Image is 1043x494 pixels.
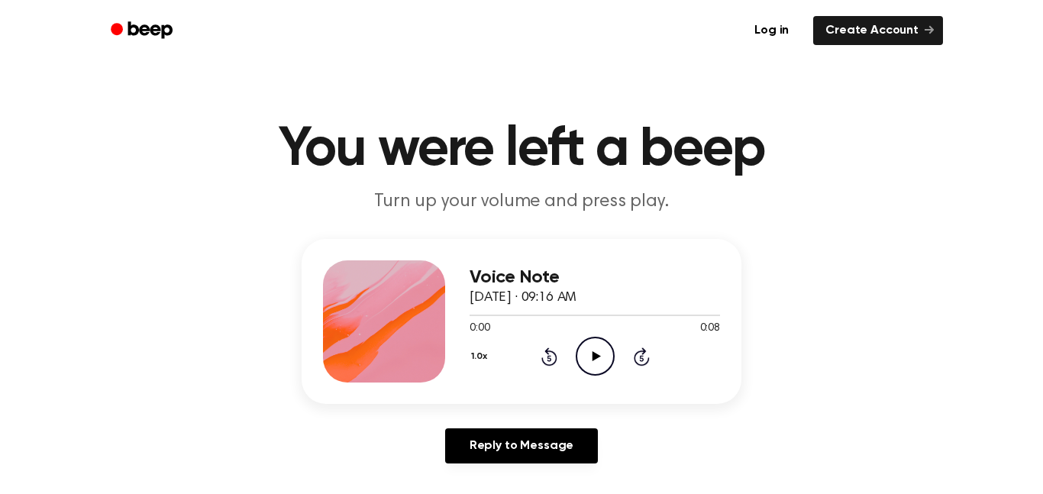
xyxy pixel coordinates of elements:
[228,189,815,215] p: Turn up your volume and press play.
[470,321,489,337] span: 0:00
[813,16,943,45] a: Create Account
[131,122,912,177] h1: You were left a beep
[100,16,186,46] a: Beep
[445,428,598,463] a: Reply to Message
[700,321,720,337] span: 0:08
[470,291,576,305] span: [DATE] · 09:16 AM
[470,344,492,370] button: 1.0x
[739,13,804,48] a: Log in
[470,267,720,288] h3: Voice Note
